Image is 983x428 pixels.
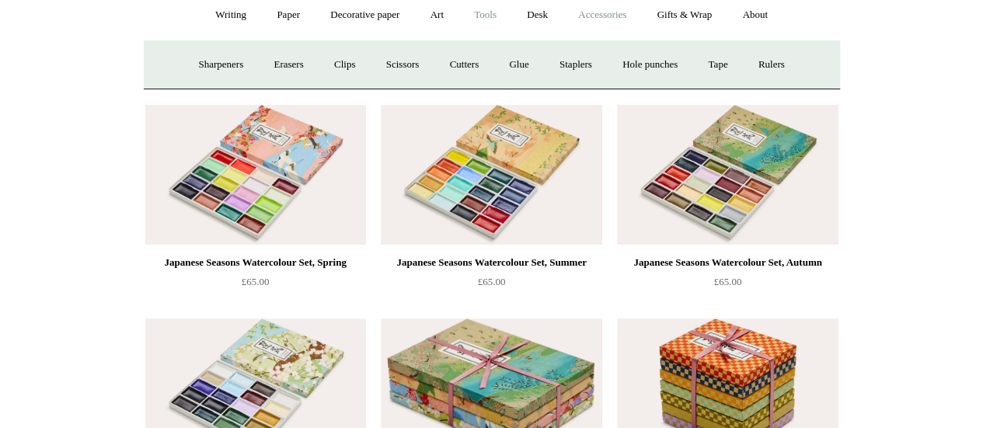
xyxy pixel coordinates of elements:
[694,44,741,85] a: Tape
[744,44,799,85] a: Rulers
[145,105,366,245] img: Japanese Seasons Watercolour Set, Spring
[381,105,601,245] img: Japanese Seasons Watercolour Set, Summer
[546,44,606,85] a: Staplers
[381,253,601,317] a: Japanese Seasons Watercolour Set, Summer £65.00
[260,44,317,85] a: Erasers
[242,276,270,287] span: £65.00
[621,253,834,272] div: Japanese Seasons Watercolour Set, Autumn
[381,105,601,245] a: Japanese Seasons Watercolour Set, Summer Japanese Seasons Watercolour Set, Summer
[372,44,434,85] a: Scissors
[145,105,366,245] a: Japanese Seasons Watercolour Set, Spring Japanese Seasons Watercolour Set, Spring
[495,44,542,85] a: Glue
[608,44,692,85] a: Hole punches
[478,276,506,287] span: £65.00
[617,105,838,245] a: Japanese Seasons Watercolour Set, Autumn Japanese Seasons Watercolour Set, Autumn
[714,276,742,287] span: £65.00
[617,105,838,245] img: Japanese Seasons Watercolour Set, Autumn
[617,253,838,317] a: Japanese Seasons Watercolour Set, Autumn £65.00
[149,253,362,272] div: Japanese Seasons Watercolour Set, Spring
[145,253,366,317] a: Japanese Seasons Watercolour Set, Spring £65.00
[184,44,257,85] a: Sharpeners
[385,253,598,272] div: Japanese Seasons Watercolour Set, Summer
[320,44,369,85] a: Clips
[435,44,493,85] a: Cutters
